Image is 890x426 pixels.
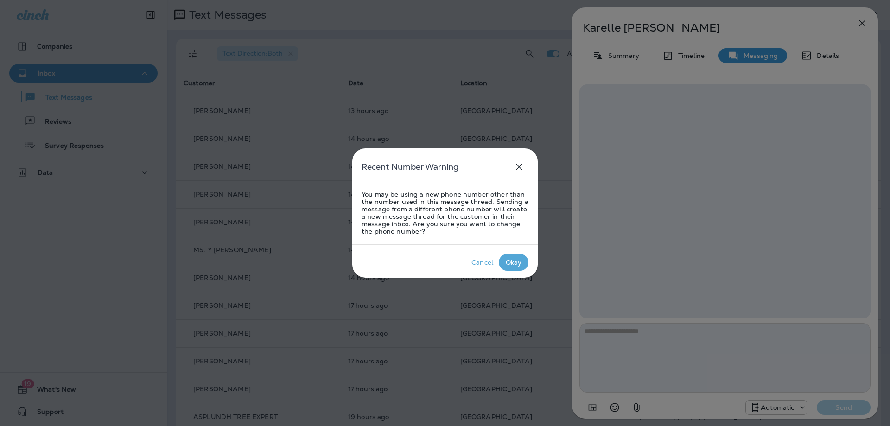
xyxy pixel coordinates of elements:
[466,254,499,271] button: Cancel
[506,259,522,266] div: Okay
[362,191,528,235] p: You may be using a new phone number other than the number used in this message thread. Sending a ...
[362,159,458,174] h5: Recent Number Warning
[510,158,528,176] button: close
[499,254,528,271] button: Okay
[471,259,493,266] div: Cancel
